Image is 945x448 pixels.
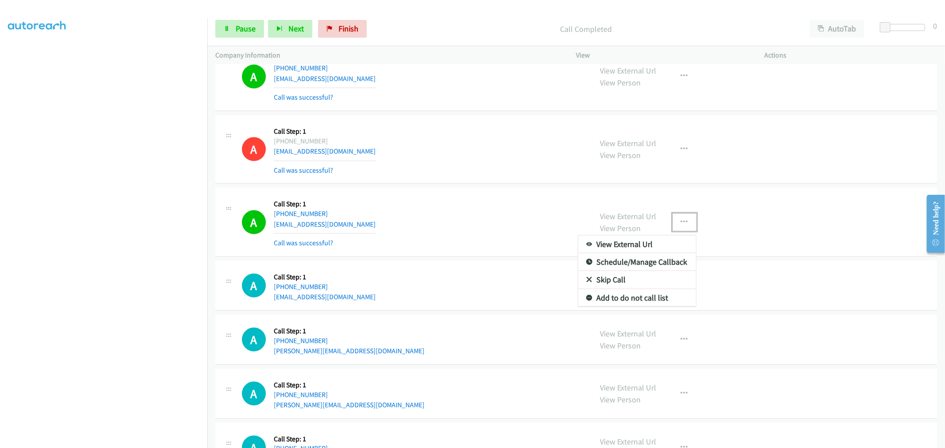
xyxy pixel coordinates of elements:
[242,328,266,351] div: The call is yet to be attempted
[242,274,266,297] h1: A
[920,189,945,259] iframe: Resource Center
[242,328,266,351] h1: A
[578,271,696,289] a: Skip Call
[578,236,696,253] a: View External Url
[8,26,207,447] iframe: To enrich screen reader interactions, please activate Accessibility in Grammarly extension settings
[242,382,266,406] h1: A
[578,289,696,307] a: Add to do not call list
[578,253,696,271] a: Schedule/Manage Callback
